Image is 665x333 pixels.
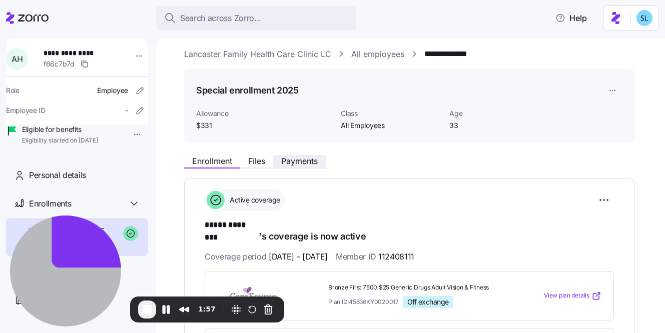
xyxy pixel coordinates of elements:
span: Employee [97,85,128,95]
button: Help [547,8,595,28]
span: Allowance [196,108,333,118]
span: $331 [196,120,333,130]
span: Help [555,12,587,24]
a: View plan details [544,291,601,301]
span: Active coverage [227,195,280,205]
span: - [125,105,128,115]
span: Bronze First 7500 $25 Generic Drugs Adult Vision & Fitness [328,283,503,292]
img: 7c620d928e46699fcfb78cede4daf1d1 [636,10,652,26]
a: Lancaster Family Health Care Clinic LC [184,48,331,60]
span: Eligible for benefits [22,124,98,134]
span: Eligibility started on [DATE] [22,136,98,145]
span: f66c7b7d [44,59,75,69]
h1: Special enrollment 2025 [196,84,299,96]
a: All employees [351,48,404,60]
span: 112408111 [378,250,414,263]
button: Search across Zorro... [156,6,356,30]
span: Employee ID [6,105,46,115]
span: A H [12,55,23,63]
span: Role [6,85,20,95]
span: View plan details [544,291,589,300]
span: Enrollment [192,157,232,165]
span: Payments [281,157,318,165]
span: Files [248,157,265,165]
span: [DATE] - [DATE] [269,250,328,263]
span: Plan ID: 45636KY0020017 [328,297,399,306]
span: Enrollments [29,197,71,210]
span: Personal details [29,169,86,181]
span: 33 [449,120,550,130]
span: All Employees [341,120,441,130]
span: Off exchange [407,297,449,306]
span: Class [341,108,441,118]
h1: 's coverage is now active [205,219,614,242]
span: Age [449,108,550,118]
span: Member ID [336,250,414,263]
img: CareSource [217,284,289,307]
span: Coverage period [205,250,328,263]
span: Search across Zorro... [180,12,261,24]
